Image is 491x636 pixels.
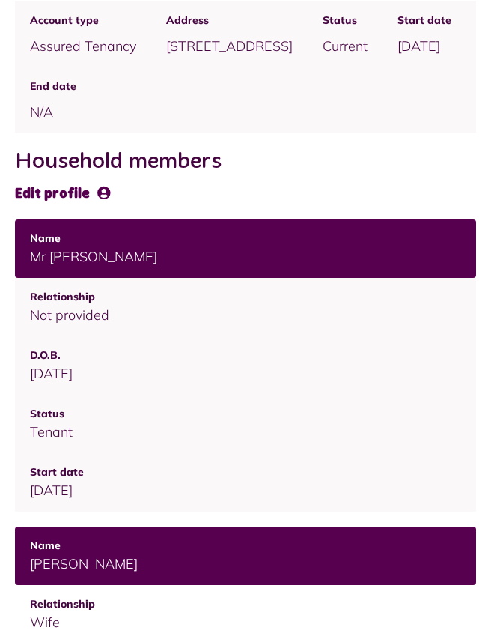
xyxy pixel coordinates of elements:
td: Tenant [15,395,476,453]
h2: Household members [15,148,476,175]
span: Address [166,13,293,28]
td: [DATE] [15,336,476,395]
span: [STREET_ADDRESS] [166,37,293,55]
td: Mr [PERSON_NAME] [15,219,476,278]
span: N/A [30,103,53,121]
span: [DATE] [397,37,440,55]
td: [DATE] [15,453,476,512]
span: Account type [30,13,136,28]
td: [PERSON_NAME] [15,527,476,585]
span: Edit profile [15,187,90,201]
a: Edit profile [15,183,110,205]
span: Start date [397,13,451,28]
span: Assured Tenancy [30,37,136,55]
span: Status [323,13,368,28]
td: Not provided [15,278,476,336]
span: Current [323,37,368,55]
span: End date [30,79,76,94]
